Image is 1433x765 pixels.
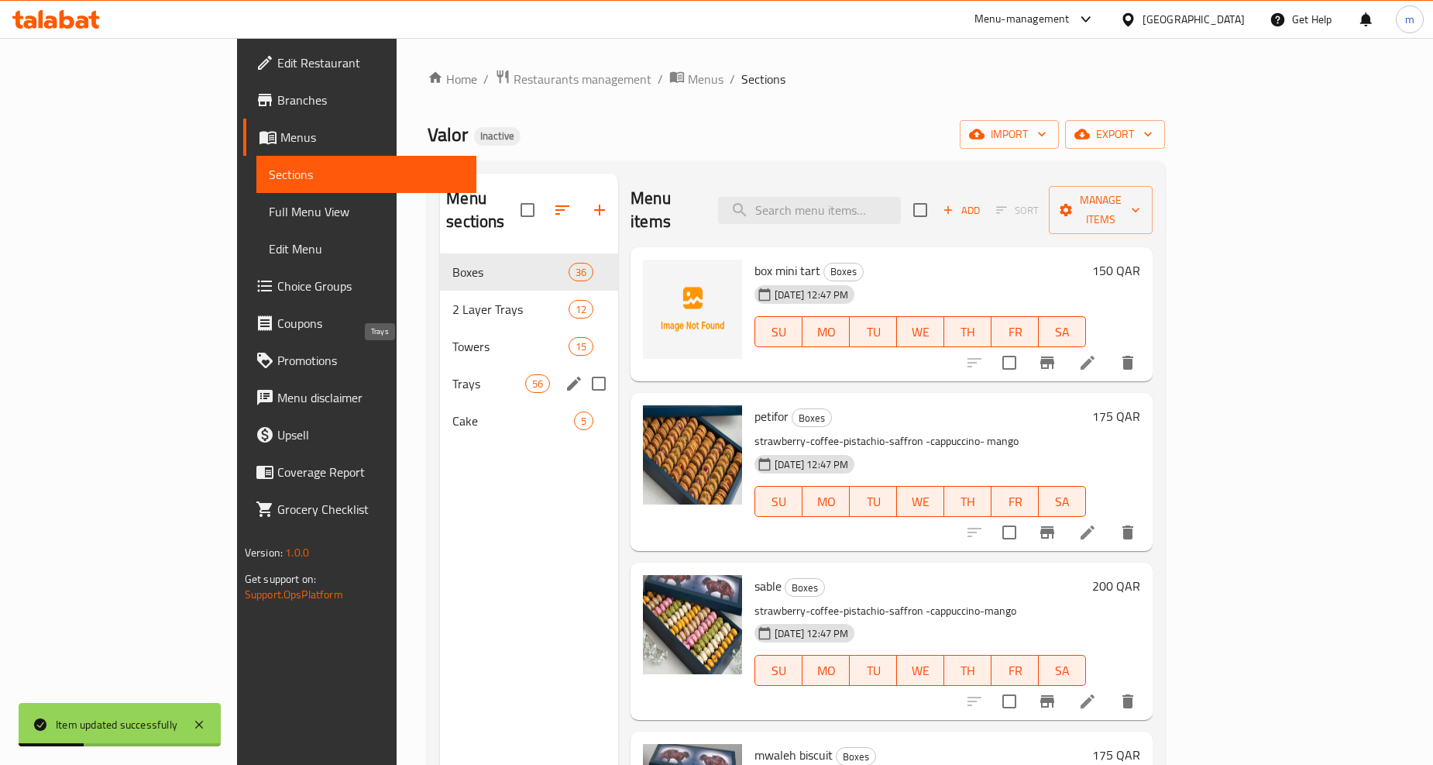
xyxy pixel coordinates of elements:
[245,543,283,563] span: Version:
[643,405,742,505] img: petifor
[754,655,802,686] button: SU
[243,305,476,342] a: Coupons
[440,402,618,439] div: Cake5
[277,277,464,295] span: Choice Groups
[277,388,464,407] span: Menu disclaimer
[897,316,944,347] button: WE
[754,574,782,598] span: sable
[1039,486,1086,517] button: SA
[944,655,991,686] button: TH
[643,575,742,674] img: sable
[243,119,476,156] a: Menus
[452,263,569,281] span: Boxes
[669,69,723,89] a: Menus
[993,685,1026,718] span: Select to update
[850,486,897,517] button: TU
[936,198,986,222] span: Add item
[643,260,742,359] img: box mini tart
[936,198,986,222] button: Add
[974,10,1070,29] div: Menu-management
[525,374,550,393] div: items
[277,463,464,481] span: Coverage Report
[754,601,1086,621] p: strawberry-coffee-pistachio-saffron -cappuccino-mango
[495,69,651,89] a: Restaurants management
[998,660,1033,682] span: FR
[658,70,663,88] li: /
[56,716,177,733] div: Item updated successfully
[1092,575,1140,597] h6: 200 QAR
[1029,514,1066,551] button: Branch-specific-item
[823,263,864,281] div: Boxes
[440,253,618,291] div: Boxes36
[904,194,936,226] span: Select section
[474,127,521,146] div: Inactive
[944,486,991,517] button: TH
[991,316,1039,347] button: FR
[940,202,982,219] span: Add
[809,491,844,513] span: MO
[511,194,544,226] span: Select all sections
[243,379,476,416] a: Menu disclaimer
[802,655,850,686] button: MO
[1077,125,1153,144] span: export
[269,165,464,184] span: Sections
[950,491,985,513] span: TH
[972,125,1046,144] span: import
[452,374,525,393] span: Trays
[1029,344,1066,381] button: Branch-specific-item
[256,156,476,193] a: Sections
[960,120,1059,149] button: import
[792,408,832,427] div: Boxes
[950,321,985,343] span: TH
[256,230,476,267] a: Edit Menu
[562,372,586,395] button: edit
[993,516,1026,549] span: Select to update
[581,191,618,229] button: Add section
[1029,683,1066,720] button: Branch-specific-item
[514,70,651,88] span: Restaurants management
[741,70,785,88] span: Sections
[474,129,521,143] span: Inactive
[1061,191,1140,229] span: Manage items
[245,584,343,605] a: Support.OpsPlatform
[243,342,476,379] a: Promotions
[950,660,985,682] span: TH
[1039,655,1086,686] button: SA
[998,491,1033,513] span: FR
[785,579,824,597] span: Boxes
[243,44,476,81] a: Edit Restaurant
[575,414,593,429] span: 5
[768,288,854,302] span: [DATE] 12:47 PM
[1078,353,1097,372] a: Edit menu item
[903,660,938,682] span: WE
[903,321,938,343] span: WE
[256,193,476,230] a: Full Menu View
[754,486,802,517] button: SU
[440,291,618,328] div: 2 Layer Trays12
[269,239,464,258] span: Edit Menu
[243,491,476,528] a: Grocery Checklist
[1405,11,1414,28] span: m
[452,412,574,430] span: Cake
[993,346,1026,379] span: Select to update
[761,660,796,682] span: SU
[1109,683,1146,720] button: delete
[1078,692,1097,711] a: Edit menu item
[574,412,593,430] div: items
[277,426,464,444] span: Upsell
[897,655,944,686] button: WE
[991,486,1039,517] button: FR
[243,267,476,305] a: Choice Groups
[243,416,476,453] a: Upsell
[452,337,569,356] span: Towers
[1143,11,1245,28] div: [GEOGRAPHIC_DATA]
[768,457,854,472] span: [DATE] 12:47 PM
[1109,344,1146,381] button: delete
[850,316,897,347] button: TU
[245,569,316,589] span: Get support on:
[809,660,844,682] span: MO
[1039,316,1086,347] button: SA
[1049,186,1153,234] button: Manage items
